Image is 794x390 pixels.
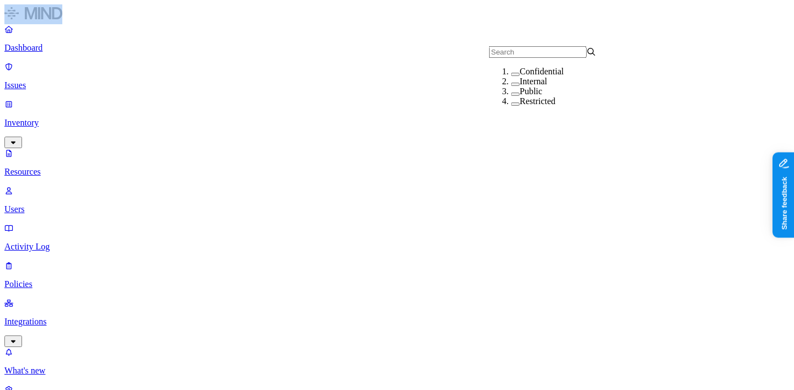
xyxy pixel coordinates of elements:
[4,186,790,214] a: Users
[520,77,548,86] label: Internal
[4,62,790,90] a: Issues
[4,261,790,289] a: Policies
[4,223,790,252] a: Activity Log
[4,43,790,53] p: Dashboard
[4,167,790,177] p: Resources
[4,242,790,252] p: Activity Log
[4,4,790,24] a: MIND
[4,4,62,22] img: MIND
[4,24,790,53] a: Dashboard
[4,298,790,345] a: Integrations
[4,204,790,214] p: Users
[520,96,556,106] label: Restricted
[4,148,790,177] a: Resources
[4,366,790,376] p: What's new
[4,317,790,327] p: Integrations
[4,80,790,90] p: Issues
[520,86,543,96] label: Public
[520,67,564,76] label: Confidential
[489,46,587,58] input: Search
[4,99,790,147] a: Inventory
[4,279,790,289] p: Policies
[4,347,790,376] a: What's new
[4,118,790,128] p: Inventory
